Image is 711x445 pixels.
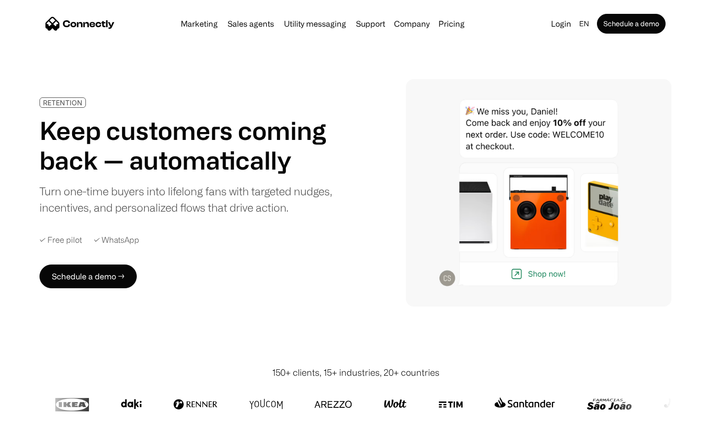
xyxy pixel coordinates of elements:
[272,366,439,379] div: 150+ clients, 15+ industries, 20+ countries
[20,428,59,442] ul: Language list
[43,99,82,106] div: RETENTION
[39,235,82,245] div: ✓ Free pilot
[352,20,389,28] a: Support
[579,17,589,31] div: en
[280,20,350,28] a: Utility messaging
[547,17,575,31] a: Login
[434,20,469,28] a: Pricing
[224,20,278,28] a: Sales agents
[394,17,430,31] div: Company
[39,183,340,216] div: Turn one-time buyers into lifelong fans with targeted nudges, incentives, and personalized flows ...
[39,116,340,175] h1: Keep customers coming back — automatically
[94,235,139,245] div: ✓ WhatsApp
[39,265,137,288] a: Schedule a demo →
[10,427,59,442] aside: Language selected: English
[597,14,666,34] a: Schedule a demo
[177,20,222,28] a: Marketing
